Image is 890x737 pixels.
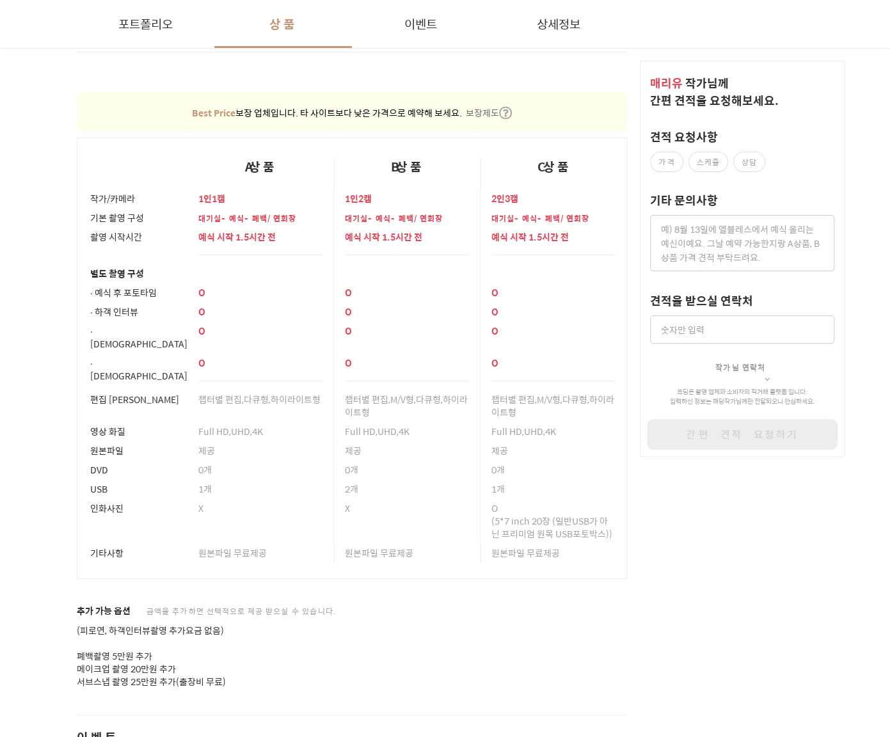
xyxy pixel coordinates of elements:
[650,152,683,172] label: 가격
[345,356,469,369] p: O
[4,406,84,438] a: 홈
[90,498,187,518] div: 인화사진
[491,463,616,476] p: 0개
[90,321,187,353] div: ∙ [DEMOGRAPHIC_DATA]
[198,393,322,406] p: 챕터별 편집,다큐형,하이라이트형
[198,501,203,515] span: X
[650,191,718,209] label: 기타 문의사항
[77,624,627,688] p: (피로연, 하객인터뷰촬영 추가요금 없음) 폐백촬영 5만원 추가 메이크업 촬영 20만원 추가 서브스냅 촬영 25만원 추가(출장비 무료)
[90,208,187,227] div: 기본 촬영 구성
[198,444,322,457] p: 제공
[345,543,470,562] div: 원본파일 무료제공
[90,189,187,208] div: 작가/카메라
[345,501,350,515] span: X
[198,425,322,438] p: Full HD,UHD,4K
[345,305,469,318] p: O
[165,406,246,438] a: 설정
[198,230,322,243] p: 예식 시작 1.5시간 전
[77,605,131,617] span: 추가 가능 옵션
[198,482,322,495] p: 1개
[491,286,616,299] p: O
[40,425,48,435] span: 홈
[465,106,498,120] span: 보장제도
[491,444,616,457] p: 제공
[491,192,616,205] p: 2인3캠
[198,305,322,318] p: O
[345,192,469,205] p: 1인2캠
[90,460,187,479] div: DVD
[90,283,187,302] div: ∙ 예식 후 포토타임
[481,158,626,189] div: C상품
[491,356,616,369] p: O
[191,106,235,120] strong: Best Price
[688,152,728,172] label: 스케줄
[715,361,765,373] span: 작가님 연락처
[345,482,469,495] p: 2개
[90,422,187,441] div: 영상 화질
[191,106,461,119] p: 보장 업체입니다. 타 사이트보다 낮은 가격으로 예약해 보세요.
[491,498,616,543] div: (5*7 inch 20장 (일반USB가 아닌 프리미엄 원목 USB포토박스))
[198,212,322,224] p: 대기실-예식-폐백/연회장
[650,128,718,145] label: 견적 요청사항
[491,501,498,515] span: O
[733,152,765,172] label: 상담
[647,419,838,450] button: 간편 견적 요청하기
[499,106,512,119] img: icon-question.5a88751f.svg
[650,315,834,344] input: 숫자만 입력
[345,425,469,438] p: Full HD,UHD,4K
[90,302,187,321] div: ∙ 하객 인터뷰
[650,387,834,406] p: 프딩은 촬영 업체와 소비자의 직거래 플랫폼 입니다. 입력하신 정보는 해당 작가 님께만 전달되오니 안심하세요.
[198,543,323,562] div: 원본파일 무료제공
[650,292,753,309] label: 견적을 받으실 연락처
[345,463,469,476] p: 0개
[198,356,322,369] p: O
[650,74,779,109] span: 작가 님께 간편 견적을 요청해보세요.
[345,393,469,418] p: 챕터별 편집,M/V형,다큐형,하이라이트형
[491,393,616,418] p: 챕터별 편집,M/V형,다큐형,하이라이트형
[90,264,187,283] div: 별도 촬영 구성
[465,106,512,119] button: 보장제도
[90,441,187,460] div: 원본파일
[345,324,469,337] p: O
[345,286,469,299] p: O
[198,463,322,476] p: 0개
[198,425,213,435] span: 설정
[491,324,616,337] p: O
[345,212,469,224] p: 대기실-예식-폐백/연회장
[147,605,341,617] span: 금액을 추가하면 선택적으로 제공 받으실 수 있습니다.
[345,230,469,243] p: 예식 시작 1.5시간 전
[334,158,481,189] div: B상품
[90,543,187,562] div: 기타사항
[198,324,322,337] p: O
[187,158,334,189] div: A상품
[117,425,132,436] span: 대화
[90,479,187,498] div: USB
[491,305,616,318] p: O
[650,74,683,91] span: 매리유
[90,353,187,385] div: ∙ [DEMOGRAPHIC_DATA]
[491,425,616,438] p: Full HD,UHD,4K
[90,227,187,246] div: 촬영 시작시간
[345,444,469,457] p: 제공
[491,212,616,224] p: 대기실-예식-폐백/연회장
[198,192,322,205] p: 1인1캠
[491,230,616,243] p: 예식 시작 1.5시간 전
[84,406,165,438] a: 대화
[90,390,187,409] div: 편집 [PERSON_NAME]
[715,344,770,383] button: 작가님 연락처
[198,286,322,299] p: O
[491,482,616,495] p: 1개
[491,543,616,562] div: 원본파일 무료제공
